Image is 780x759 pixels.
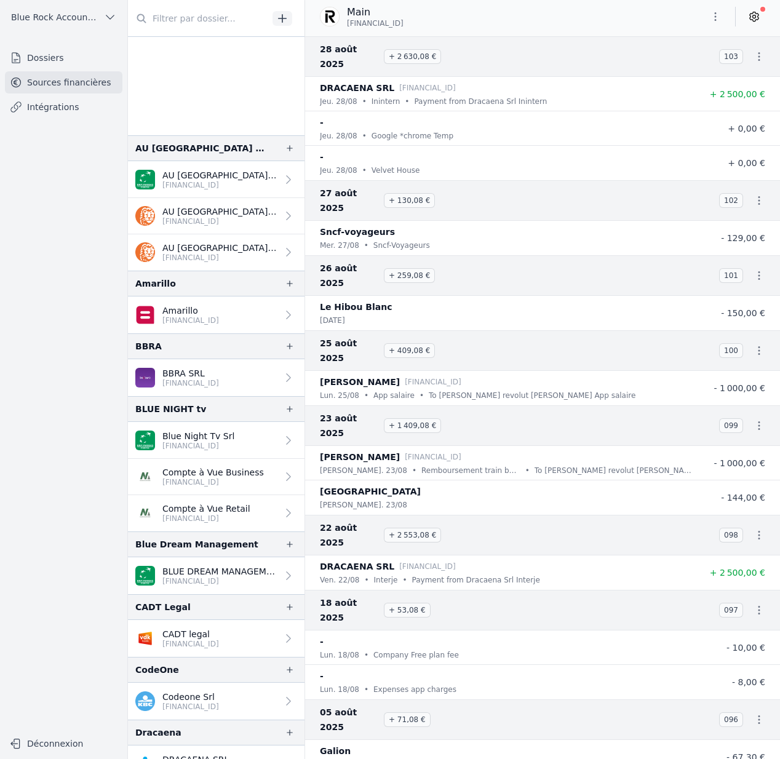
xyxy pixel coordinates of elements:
[373,389,415,402] p: App salaire
[719,49,743,64] span: 103
[135,662,179,677] div: CodeOne
[412,574,540,586] p: Payment from Dracaena Srl Interje
[128,359,304,396] a: BBRA SRL [FINANCIAL_ID]
[162,628,219,640] p: CADT legal
[721,493,765,503] span: - 144,00 €
[162,565,277,578] p: BLUE DREAM MANAGEMENT SRL
[412,464,416,477] div: •
[11,11,99,23] span: Blue Rock Accounting
[399,82,456,94] p: [FINANCIAL_ID]
[128,422,304,459] a: Blue Night Tv Srl [FINANCIAL_ID]
[162,180,277,190] p: [FINANCIAL_ID]
[373,683,456,696] p: Expenses app charges
[719,528,743,542] span: 098
[162,367,219,379] p: BBRA SRL
[719,418,743,433] span: 099
[320,130,357,142] p: jeu. 28/08
[405,451,461,463] p: [FINANCIAL_ID]
[719,268,743,283] span: 101
[384,418,441,433] span: + 1 409,08 €
[128,161,304,198] a: AU [GEOGRAPHIC_DATA] SA [FINANCIAL_ID]
[128,234,304,271] a: AU [GEOGRAPHIC_DATA] SA [FINANCIAL_ID]
[162,205,277,218] p: AU [GEOGRAPHIC_DATA] SA
[384,193,435,208] span: + 130,08 €
[135,206,155,226] img: ing.png
[162,639,219,649] p: [FINANCIAL_ID]
[364,649,368,661] div: •
[162,691,219,703] p: Codeone Srl
[135,503,155,523] img: NAGELMACKERS_BNAGBEBBXXX.png
[362,95,367,108] div: •
[135,725,181,740] div: Dracaena
[421,464,520,477] p: Remboursement train bxl [GEOGRAPHIC_DATA]
[135,170,155,189] img: BNP_BE_BUSINESS_GEBABEBB.png
[374,574,398,586] p: Interje
[135,402,206,416] div: BLUE NIGHT tv
[320,336,379,365] span: 25 août 2025
[162,514,250,523] p: [FINANCIAL_ID]
[135,368,155,387] img: BEOBANK_CTBKBEBX.png
[362,164,367,177] div: •
[535,464,691,477] p: To [PERSON_NAME] revolut [PERSON_NAME] train bxl [GEOGRAPHIC_DATA]
[320,115,324,130] p: -
[402,574,407,586] div: •
[721,308,765,318] span: - 150,00 €
[320,464,407,477] p: [PERSON_NAME]. 23/08
[135,629,155,648] img: VDK_VDSPBE22XXX.png
[362,130,367,142] div: •
[135,339,162,354] div: BBRA
[320,164,357,177] p: jeu. 28/08
[320,744,351,758] p: Galion
[162,441,234,451] p: [FINANCIAL_ID]
[420,389,424,402] div: •
[162,477,264,487] p: [FINANCIAL_ID]
[320,42,379,71] span: 28 août 2025
[320,300,392,314] p: Le Hibou Blanc
[384,268,435,283] span: + 259,08 €
[5,734,122,753] button: Déconnexion
[714,458,765,468] span: - 1 000,00 €
[320,574,359,586] p: ven. 22/08
[128,198,304,234] a: AU [GEOGRAPHIC_DATA] SA [FINANCIAL_ID]
[320,683,359,696] p: lun. 18/08
[320,450,400,464] p: [PERSON_NAME]
[162,378,219,388] p: [FINANCIAL_ID]
[5,47,122,69] a: Dossiers
[128,557,304,594] a: BLUE DREAM MANAGEMENT SRL [FINANCIAL_ID]
[399,560,456,573] p: [FINANCIAL_ID]
[128,495,304,531] a: Compte à Vue Retail [FINANCIAL_ID]
[135,141,265,156] div: AU [GEOGRAPHIC_DATA] SA
[710,568,765,578] span: + 2 500,00 €
[162,253,277,263] p: [FINANCIAL_ID]
[162,304,219,317] p: Amarillo
[135,566,155,586] img: BNP_BE_BUSINESS_GEBABEBB.png
[320,411,379,440] span: 23 août 2025
[320,7,340,26] img: revolut.png
[135,431,155,450] img: BNP_BE_BUSINESS_GEBABEBB.png
[128,459,304,495] a: Compte à Vue Business [FINANCIAL_ID]
[384,603,431,618] span: + 53,08 €
[320,149,324,164] p: -
[373,649,459,661] p: Company Free plan fee
[320,649,359,661] p: lun. 18/08
[347,18,404,28] span: [FINANCIAL_ID]
[384,712,431,727] span: + 71,08 €
[162,503,250,515] p: Compte à Vue Retail
[373,239,430,252] p: Sncf-Voyageurs
[320,559,394,574] p: DRACAENA SRL
[320,705,379,734] span: 05 août 2025
[364,239,368,252] div: •
[320,81,394,95] p: DRACAENA SRL
[719,193,743,208] span: 102
[525,464,530,477] div: •
[320,239,359,252] p: mer. 27/08
[135,537,258,552] div: Blue Dream Management
[372,95,400,108] p: Inintern
[162,316,219,325] p: [FINANCIAL_ID]
[714,383,765,393] span: - 1 000,00 €
[372,164,420,177] p: Velvet House
[162,576,277,586] p: [FINANCIAL_ID]
[320,375,400,389] p: [PERSON_NAME]
[320,225,395,239] p: Sncf-voyageurs
[162,242,277,254] p: AU [GEOGRAPHIC_DATA] SA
